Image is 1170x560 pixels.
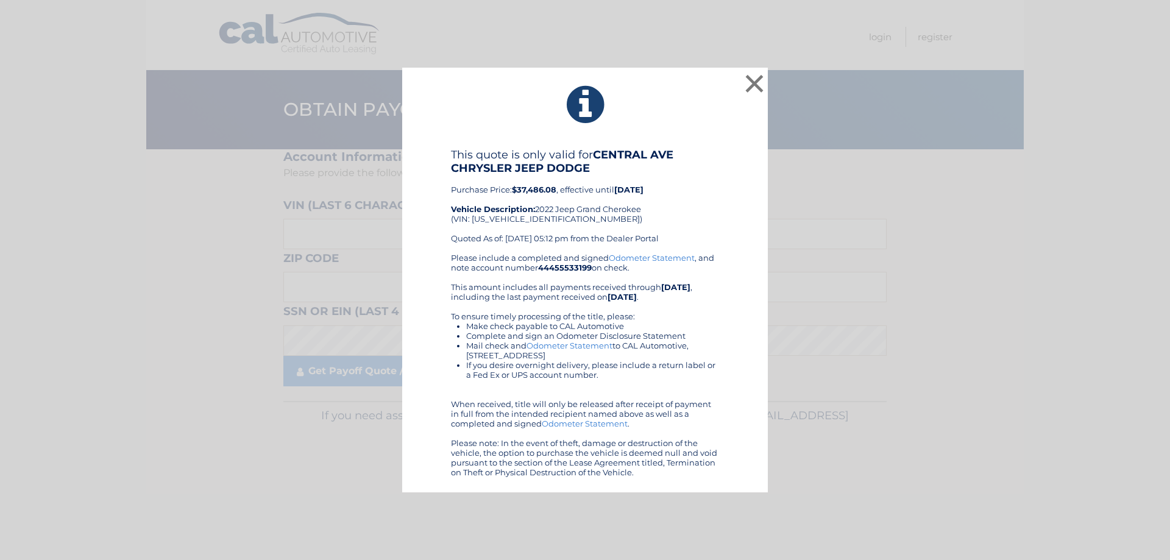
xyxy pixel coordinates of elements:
li: Mail check and to CAL Automotive, [STREET_ADDRESS] [466,341,719,360]
button: × [742,71,767,96]
b: CENTRAL AVE CHRYSLER JEEP DODGE [451,148,673,175]
a: Odometer Statement [542,419,628,428]
div: Please include a completed and signed , and note account number on check. This amount includes al... [451,253,719,477]
a: Odometer Statement [526,341,612,350]
b: $37,486.08 [512,185,556,194]
strong: Vehicle Description: [451,204,535,214]
div: Purchase Price: , effective until 2022 Jeep Grand Cherokee (VIN: [US_VEHICLE_IDENTIFICATION_NUMBE... [451,148,719,253]
b: [DATE] [608,292,637,302]
h4: This quote is only valid for [451,148,719,175]
a: Odometer Statement [609,253,695,263]
li: If you desire overnight delivery, please include a return label or a Fed Ex or UPS account number. [466,360,719,380]
b: [DATE] [614,185,643,194]
b: 44455533199 [538,263,592,272]
li: Make check payable to CAL Automotive [466,321,719,331]
li: Complete and sign an Odometer Disclosure Statement [466,331,719,341]
b: [DATE] [661,282,690,292]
